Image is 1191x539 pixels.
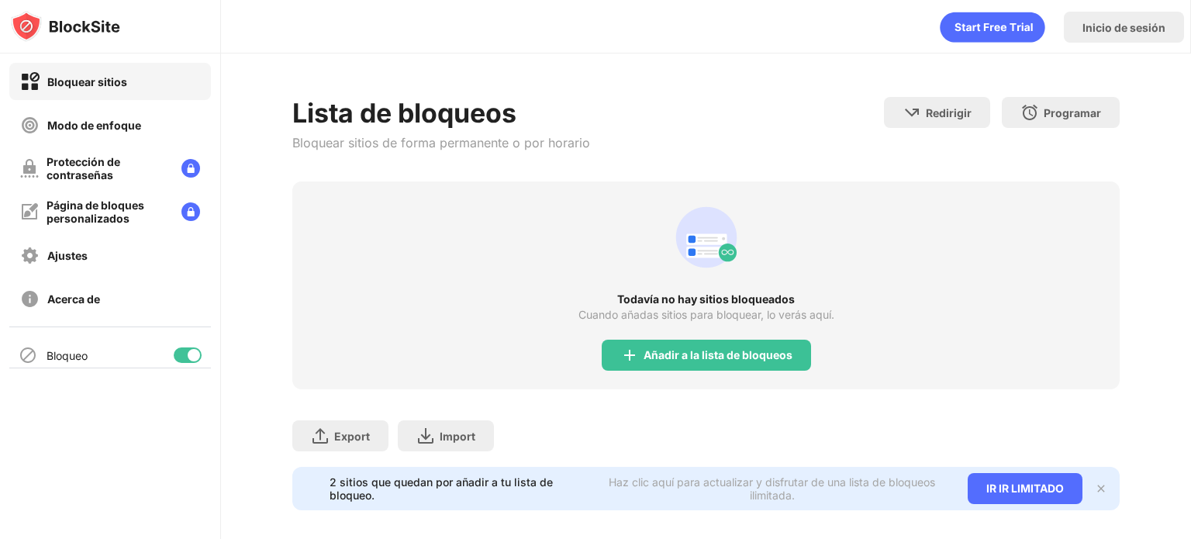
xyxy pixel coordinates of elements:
div: Programar [1044,106,1101,119]
div: Página de bloques personalizados [47,199,169,225]
img: lock-menu.svg [181,159,200,178]
img: focus-off.svg [20,116,40,135]
div: Lista de bloqueos [292,97,590,129]
img: settings-off.svg [20,246,40,265]
div: Inicio de sesión [1082,21,1165,34]
div: Export [334,430,370,443]
div: Modo de enfoque [47,119,141,132]
div: Bloqueo [47,349,88,362]
img: block-on.svg [20,72,40,92]
div: Haz clic aquí para actualizar y disfrutar de una lista de bloqueos ilimitada. [595,475,949,502]
img: logo-blocksite.svg [11,11,120,42]
img: password-protection-off.svg [20,159,39,178]
div: Import [440,430,475,443]
div: Redirigir [926,106,972,119]
div: animation [940,12,1045,43]
div: Bloquear sitios de forma permanente o por horario [292,135,590,150]
div: Ajustes [47,249,88,262]
img: blocking-icon.svg [19,346,37,365]
div: 2 sitios que quedan por añadir a tu lista de bloqueo. [330,475,586,502]
img: customize-block-page-off.svg [20,202,39,221]
div: animation [669,200,744,275]
img: about-off.svg [20,289,40,309]
div: Añadir a la lista de bloqueos [644,349,792,361]
img: lock-menu.svg [181,202,200,221]
div: IR IR LIMITADO [968,473,1082,504]
div: Bloquear sitios [47,75,127,88]
div: Acerca de [47,292,100,306]
img: x-button.svg [1095,482,1107,495]
div: Todavía no hay sitios bloqueados [292,293,1120,306]
div: Cuando añadas sitios para bloquear, lo verás aquí. [578,309,834,321]
div: Protección de contraseñas [47,155,169,181]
